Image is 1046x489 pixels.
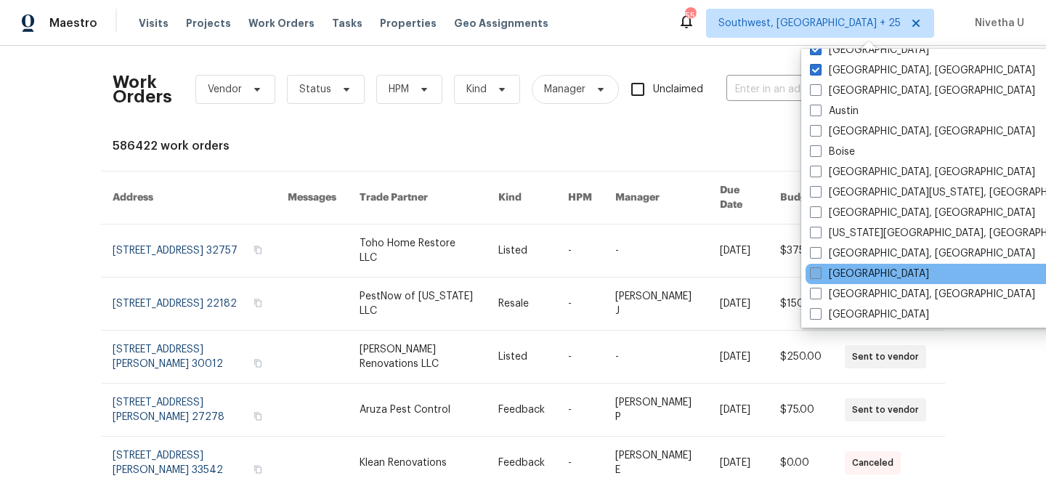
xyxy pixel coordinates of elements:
td: - [556,225,604,278]
label: [GEOGRAPHIC_DATA], [GEOGRAPHIC_DATA] [810,206,1035,220]
div: 586422 work orders [113,139,933,153]
span: Status [299,82,331,97]
th: Due Date [708,171,769,225]
th: HPM [556,171,604,225]
td: - [556,384,604,437]
th: Trade Partner [348,171,487,225]
td: Feedback [487,384,556,437]
td: - [556,331,604,384]
span: HPM [389,82,409,97]
td: - [556,278,604,331]
button: Copy Address [251,410,264,423]
span: Projects [186,16,231,31]
button: Copy Address [251,243,264,256]
span: Properties [380,16,437,31]
button: Copy Address [251,296,264,310]
h2: Work Orders [113,75,172,104]
th: Messages [276,171,348,225]
td: Listed [487,225,556,278]
span: Southwest, [GEOGRAPHIC_DATA] + 25 [718,16,901,31]
span: Tasks [332,18,362,28]
label: [GEOGRAPHIC_DATA], [GEOGRAPHIC_DATA] [810,63,1035,78]
span: Vendor [208,82,242,97]
span: Maestro [49,16,97,31]
span: Visits [139,16,169,31]
th: Address [101,171,276,225]
th: Kind [487,171,556,225]
td: [PERSON_NAME] P [604,384,708,437]
label: Boise [810,145,855,159]
th: Budget [769,171,833,225]
span: Kind [466,82,487,97]
div: 551 [685,9,695,23]
span: Work Orders [248,16,315,31]
label: Austin [810,104,859,118]
label: [GEOGRAPHIC_DATA] [810,43,929,57]
span: Unclaimed [653,82,703,97]
th: Manager [604,171,708,225]
label: [GEOGRAPHIC_DATA], [GEOGRAPHIC_DATA] [810,165,1035,179]
input: Enter in an address [726,78,872,101]
td: - [604,225,708,278]
td: PestNow of [US_STATE] LLC [348,278,487,331]
button: Copy Address [251,463,264,476]
td: [PERSON_NAME] J [604,278,708,331]
label: [GEOGRAPHIC_DATA], [GEOGRAPHIC_DATA] [810,246,1035,261]
label: [GEOGRAPHIC_DATA], [GEOGRAPHIC_DATA] [810,287,1035,302]
label: [GEOGRAPHIC_DATA], [GEOGRAPHIC_DATA] [810,84,1035,98]
td: Aruza Pest Control [348,384,487,437]
td: - [604,331,708,384]
span: Nivetha U [969,16,1024,31]
td: [PERSON_NAME] Renovations LLC [348,331,487,384]
span: Manager [544,82,585,97]
label: [GEOGRAPHIC_DATA] [810,307,929,322]
label: [GEOGRAPHIC_DATA] [810,267,929,281]
span: Geo Assignments [454,16,548,31]
label: [GEOGRAPHIC_DATA], [GEOGRAPHIC_DATA] [810,124,1035,139]
td: Toho Home Restore LLC [348,225,487,278]
td: Resale [487,278,556,331]
button: Copy Address [251,357,264,370]
td: Listed [487,331,556,384]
